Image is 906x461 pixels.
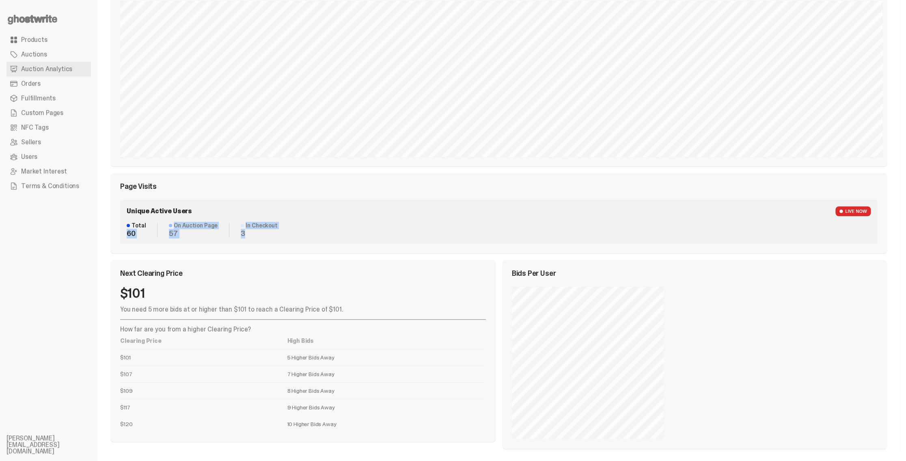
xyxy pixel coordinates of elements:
[21,110,63,116] span: Custom Pages
[120,382,287,399] td: $109
[21,124,49,131] span: NFC Tags
[6,62,91,76] a: Auction Analytics
[287,349,485,366] td: 5 Higher Bids Away
[120,326,486,333] p: How far are you from a higher Clearing Price?
[6,164,91,179] a: Market Interest
[120,333,287,349] th: Clearing Price
[241,223,277,228] dt: In Checkout
[120,366,287,382] td: $107
[120,306,486,313] p: You need 5 more bids at or higher than $101 to reach a Clearing Price of $101.
[21,154,37,160] span: Users
[6,179,91,193] a: Terms & Conditions
[6,32,91,47] a: Products
[835,206,871,216] span: LIVE NOW
[21,37,47,43] span: Products
[120,287,486,300] div: $101
[120,270,183,277] span: Next Clearing Price
[120,349,287,366] td: $101
[127,208,192,214] span: Unique Active Users
[6,435,104,455] li: [PERSON_NAME][EMAIL_ADDRESS][DOMAIN_NAME]
[21,66,72,72] span: Auction Analytics
[6,120,91,135] a: NFC Tags
[6,106,91,120] a: Custom Pages
[120,416,287,432] td: $120
[6,91,91,106] a: Fulfillments
[287,366,485,382] td: 7 Higher Bids Away
[169,230,218,237] dd: 57
[120,183,157,190] span: Page Visits
[287,333,485,349] th: High Bids
[21,183,79,189] span: Terms & Conditions
[6,76,91,91] a: Orders
[287,399,485,416] td: 9 Higher Bids Away
[287,416,485,432] td: 10 Higher Bids Away
[6,47,91,62] a: Auctions
[21,95,56,102] span: Fulfillments
[6,135,91,149] a: Sellers
[512,270,556,277] span: Bids Per User
[21,51,47,58] span: Auctions
[21,80,41,87] span: Orders
[127,230,146,237] dd: 60
[21,139,41,145] span: Sellers
[120,399,287,416] td: $117
[241,230,277,237] dd: 3
[287,382,485,399] td: 8 Higher Bids Away
[169,223,218,228] dt: On Auction Page
[127,223,146,228] dt: Total
[6,149,91,164] a: Users
[21,168,67,175] span: Market Interest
